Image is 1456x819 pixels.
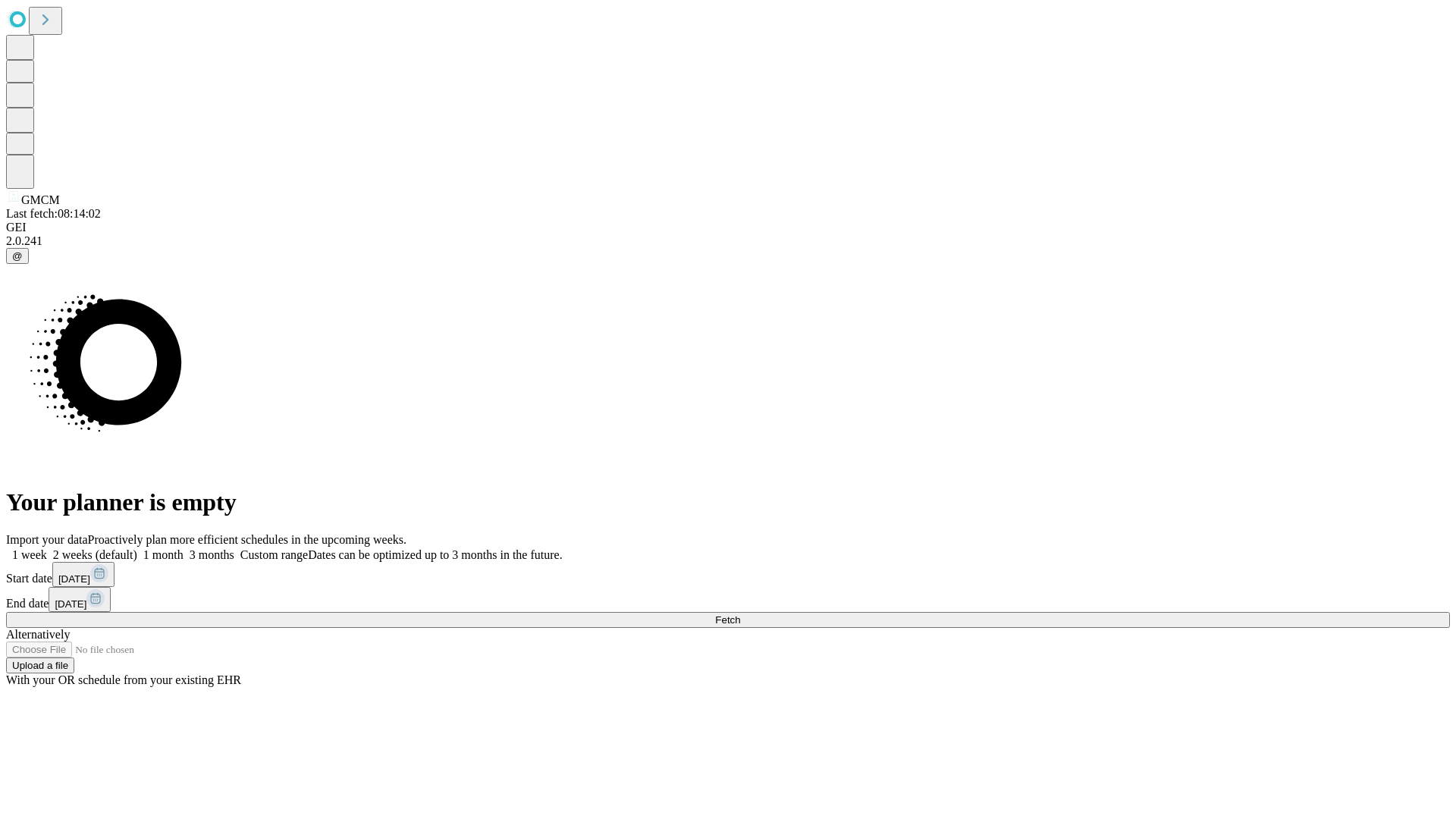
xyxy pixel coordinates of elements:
[88,533,406,546] span: Proactively plan more efficient schedules in the upcoming weeks.
[49,587,111,612] button: [DATE]
[6,657,74,673] button: Upload a file
[6,628,70,641] span: Alternatively
[52,562,115,587] button: [DATE]
[12,548,47,561] span: 1 week
[55,598,86,610] span: [DATE]
[6,673,241,686] span: With your OR schedule from your existing EHR
[6,587,1450,612] div: End date
[58,573,90,585] span: [DATE]
[12,250,23,262] span: @
[715,614,740,626] span: Fetch
[143,548,184,561] span: 1 month
[308,548,562,561] span: Dates can be optimized up to 3 months in the future.
[6,248,29,264] button: @
[6,533,88,546] span: Import your data
[53,548,137,561] span: 2 weeks (default)
[21,193,60,206] span: GMCM
[6,488,1450,516] h1: Your planner is empty
[6,207,101,220] span: Last fetch: 08:14:02
[240,548,308,561] span: Custom range
[190,548,234,561] span: 3 months
[6,221,1450,234] div: GEI
[6,562,1450,587] div: Start date
[6,612,1450,628] button: Fetch
[6,234,1450,248] div: 2.0.241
